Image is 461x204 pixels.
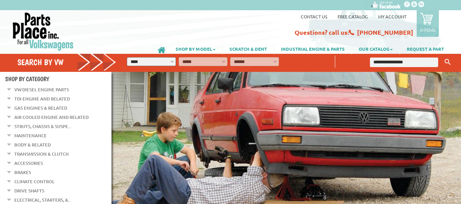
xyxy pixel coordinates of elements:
a: Air Cooled Engine and Related [14,113,89,122]
a: Accessories [14,159,43,168]
h4: Shop By Category [5,75,111,82]
a: SCRATCH & DENT [223,43,274,54]
a: Body & Related [14,140,51,149]
a: SHOP BY MODEL [169,43,222,54]
a: TDI Engine and Related [14,94,70,103]
a: Brakes [14,168,31,177]
a: Contact us [301,14,327,19]
a: REQUEST A PART [400,43,451,54]
p: 0 items [420,27,435,33]
a: Free Catalog [338,14,368,19]
a: 0 items [417,10,439,37]
a: My Account [378,14,406,19]
a: VW Diesel Engine Parts [14,85,69,94]
button: Keyword Search [443,57,453,68]
a: OUR CATALOG [352,43,400,54]
a: Drive Shafts [14,186,44,195]
a: Gas Engines & Related [14,104,67,112]
img: Parts Place Inc! [12,12,74,51]
a: Climate Control [14,177,55,186]
a: INDUSTRIAL ENGINE & PARTS [274,43,352,54]
h4: Search by VW [17,57,117,67]
a: Transmission & Clutch [14,150,69,158]
a: Struts, Chassis & Suspe... [14,122,71,131]
a: Maintenance [14,131,47,140]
